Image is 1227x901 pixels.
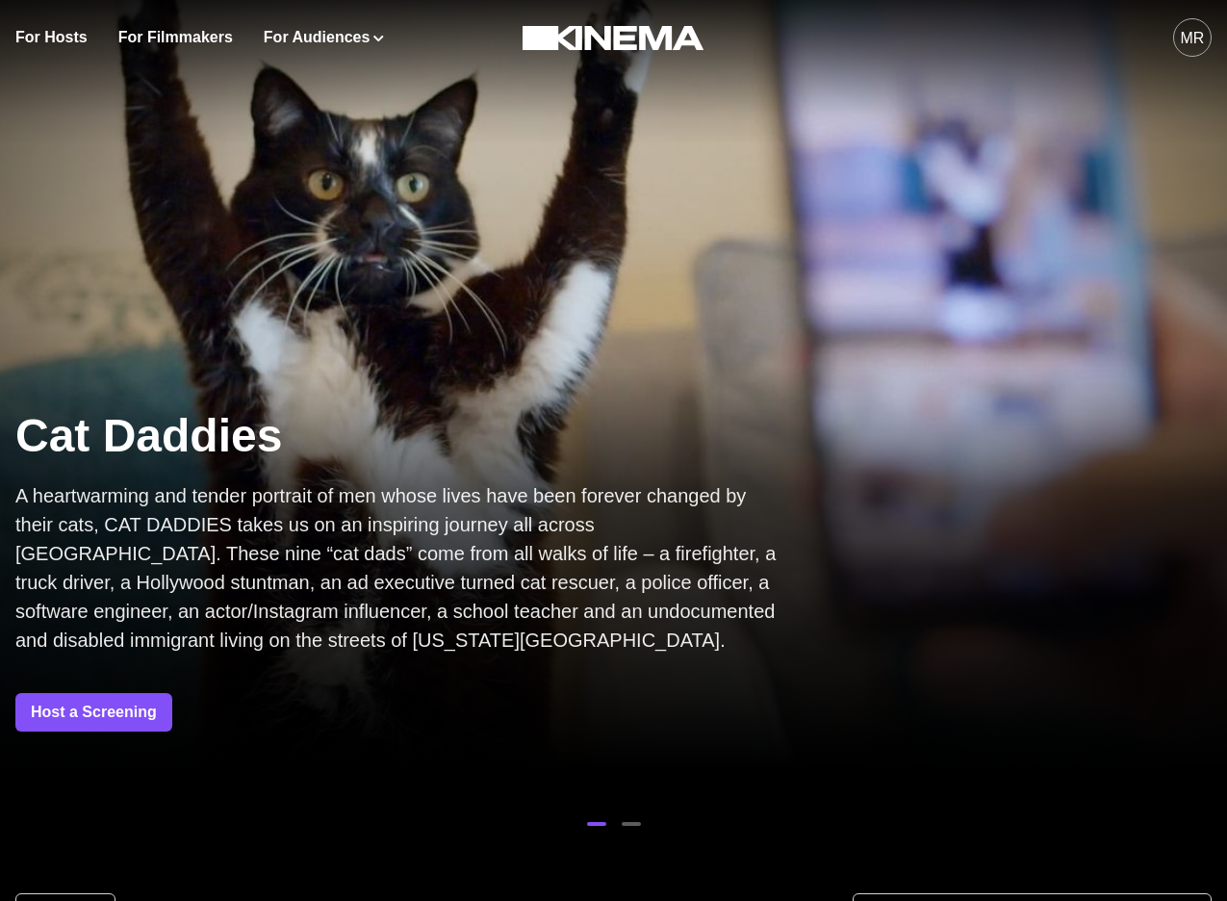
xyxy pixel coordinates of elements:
p: A heartwarming and tender portrait of men whose lives have been forever changed by their cats, CA... [15,481,785,655]
button: For Audiences [264,26,384,49]
a: Host a Screening [15,693,172,732]
p: Cat Daddies [15,406,785,466]
a: For Filmmakers [118,26,233,49]
div: MR [1181,27,1205,50]
a: For Hosts [15,26,88,49]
